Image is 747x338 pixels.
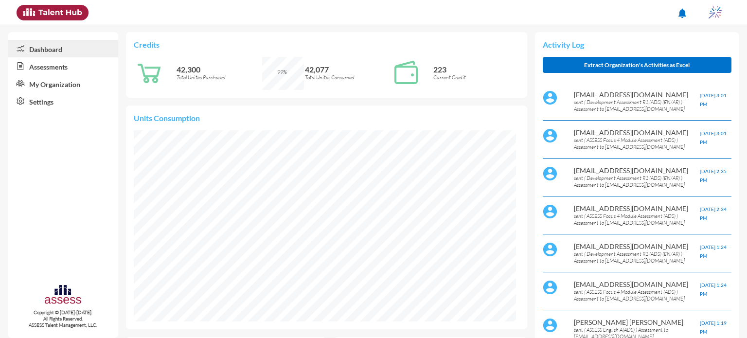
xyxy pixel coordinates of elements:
img: default%20profile%20image.svg [543,280,557,295]
img: assesscompany-logo.png [44,284,82,307]
p: [EMAIL_ADDRESS][DOMAIN_NAME] [574,242,700,250]
span: [DATE] 3:01 PM [700,92,727,107]
a: Settings [8,92,118,110]
p: Total Unites Consumed [305,74,391,81]
p: 223 [433,65,519,74]
p: [EMAIL_ADDRESS][DOMAIN_NAME] [574,166,700,175]
span: 99% [277,69,287,75]
p: [EMAIL_ADDRESS][DOMAIN_NAME] [574,90,700,99]
img: default%20profile%20image.svg [543,90,557,105]
button: Extract Organization's Activities as Excel [543,57,731,73]
a: My Organization [8,75,118,92]
p: [EMAIL_ADDRESS][DOMAIN_NAME] [574,128,700,137]
p: [EMAIL_ADDRESS][DOMAIN_NAME] [574,280,700,288]
a: Assessments [8,57,118,75]
img: default%20profile%20image.svg [543,204,557,219]
span: [DATE] 3:01 PM [700,130,727,145]
span: [DATE] 1:24 PM [700,282,727,297]
a: Dashboard [8,40,118,57]
p: Credits [134,40,519,49]
p: [PERSON_NAME] [PERSON_NAME] [574,318,700,326]
img: default%20profile%20image.svg [543,242,557,257]
p: 42,077 [305,65,391,74]
p: Copyright © [DATE]-[DATE]. All Rights Reserved. ASSESS Talent Management, LLC. [8,309,118,328]
p: Activity Log [543,40,731,49]
p: sent ( ASSESS Focus 4 Module Assessment (ADS) ) Assessment to [EMAIL_ADDRESS][DOMAIN_NAME] [574,137,700,150]
img: default%20profile%20image.svg [543,318,557,333]
p: sent ( ASSESS Focus 4 Module Assessment (ADS) ) Assessment to [EMAIL_ADDRESS][DOMAIN_NAME] [574,213,700,226]
mat-icon: notifications [676,7,688,19]
img: default%20profile%20image.svg [543,166,557,181]
p: Units Consumption [134,113,519,123]
p: sent ( ASSESS Focus 4 Module Assessment (ADS) ) Assessment to [EMAIL_ADDRESS][DOMAIN_NAME] [574,288,700,302]
p: Total Unites Purchased [177,74,262,81]
span: [DATE] 2:35 PM [700,168,727,183]
p: [EMAIL_ADDRESS][DOMAIN_NAME] [574,204,700,213]
span: [DATE] 1:19 PM [700,320,727,335]
p: Current Credit [433,74,519,81]
p: 42,300 [177,65,262,74]
span: [DATE] 2:34 PM [700,206,727,221]
span: [DATE] 1:24 PM [700,244,727,259]
img: default%20profile%20image.svg [543,128,557,143]
p: sent ( Development Assessment R1 (ADS) (EN/AR) ) Assessment to [EMAIL_ADDRESS][DOMAIN_NAME] [574,250,700,264]
p: sent ( Development Assessment R1 (ADS) (EN/AR) ) Assessment to [EMAIL_ADDRESS][DOMAIN_NAME] [574,99,700,112]
p: sent ( Development Assessment R1 (ADS) (EN/AR) ) Assessment to [EMAIL_ADDRESS][DOMAIN_NAME] [574,175,700,188]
